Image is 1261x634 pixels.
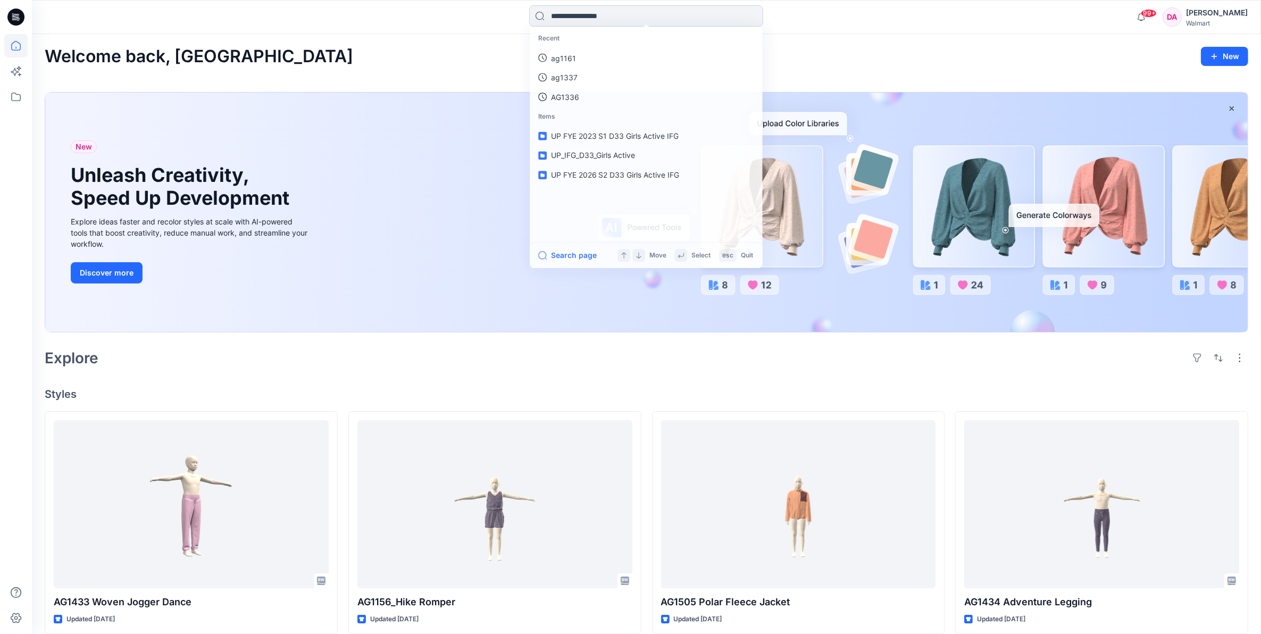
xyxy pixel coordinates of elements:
[1201,47,1248,66] button: New
[538,249,596,262] button: Search page
[551,131,679,140] span: UP FYE 2023 S1 D33 Girls Active IFG
[649,250,666,261] p: Move
[1163,7,1182,27] div: DA
[551,151,635,160] span: UP_IFG_D33_Girls Active
[71,262,310,283] a: Discover more
[71,216,310,249] div: Explore ideas faster and recolor styles at scale with AI-powered tools that boost creativity, red...
[532,29,760,48] p: Recent
[357,595,632,610] p: AG1156_Hike Romper
[741,250,753,261] p: Quit
[551,52,576,63] p: ag1161
[71,164,294,210] h1: Unleash Creativity, Speed Up Development
[661,420,936,589] a: AG1505 Polar Fleece Jacket
[532,48,760,68] a: ag1161
[722,250,733,261] p: esc
[1186,19,1248,27] div: Walmart
[1141,9,1157,18] span: 99+
[551,170,679,179] span: UP FYE 2026 S2 D33 Girls Active IFG
[964,595,1239,610] p: AG1434 Adventure Legging
[54,420,329,589] a: AG1433 Woven Jogger Dance
[532,107,760,126] p: Items
[532,68,760,87] a: ag1337
[45,349,98,366] h2: Explore
[54,595,329,610] p: AG1433 Woven Jogger Dance
[45,388,1248,401] h4: Styles
[45,47,353,66] h2: Welcome back, [GEOGRAPHIC_DATA]
[691,250,711,261] p: Select
[551,91,579,103] p: AG1336
[66,614,115,625] p: Updated [DATE]
[1186,6,1248,19] div: [PERSON_NAME]
[977,614,1025,625] p: Updated [DATE]
[370,614,419,625] p: Updated [DATE]
[532,146,760,165] a: UP_IFG_D33_Girls Active
[532,87,760,107] a: AG1336
[532,126,760,146] a: UP FYE 2023 S1 D33 Girls Active IFG
[357,420,632,589] a: AG1156_Hike Romper
[76,140,92,153] span: New
[551,72,578,83] p: ag1337
[532,165,760,185] a: UP FYE 2026 S2 D33 Girls Active IFG
[71,262,143,283] button: Discover more
[964,420,1239,589] a: AG1434 Adventure Legging
[661,595,936,610] p: AG1505 Polar Fleece Jacket
[674,614,722,625] p: Updated [DATE]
